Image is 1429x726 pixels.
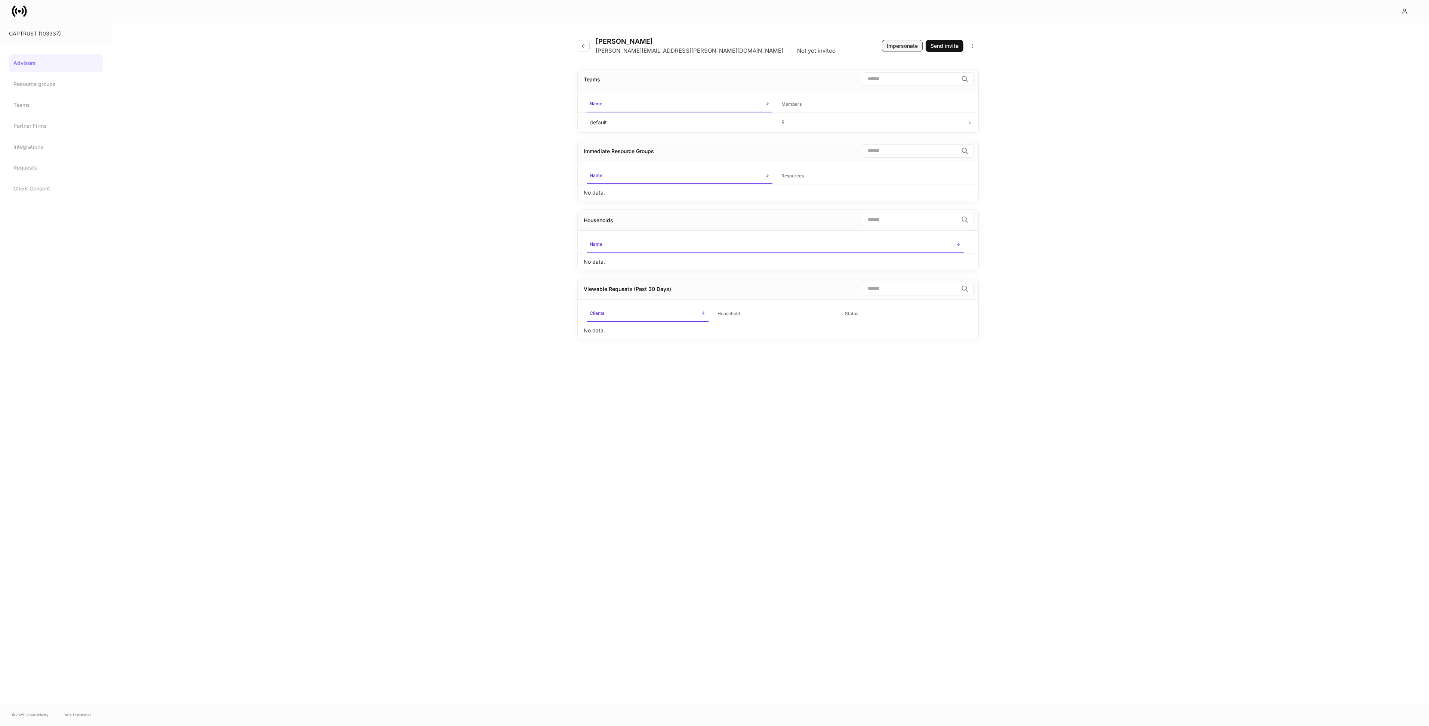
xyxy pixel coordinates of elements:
[584,217,613,224] div: Households
[781,172,804,179] h6: Resources
[587,306,709,322] span: Clients
[64,712,91,718] a: Data Disclaimer
[778,168,964,184] span: Resources
[930,42,959,50] div: Send invite
[842,306,964,322] span: Status
[584,189,605,196] p: No data.
[797,47,836,55] p: Not yet invited
[887,42,918,50] div: Impersonate
[717,310,740,317] h6: Household
[12,712,49,718] span: © 2025 OneAdvisory
[590,310,604,317] h6: Clients
[590,100,602,107] h6: Name
[584,112,775,132] td: default
[9,117,103,135] a: Partner Firms
[926,40,963,52] button: Send invite
[9,75,103,93] a: Resource groups
[9,180,103,198] a: Client Consent
[714,306,836,322] span: Household
[584,148,654,155] div: Immediate Resource Groups
[587,168,772,184] span: Name
[9,30,103,37] div: CAPTRUST (103337)
[9,138,103,156] a: Integrations
[789,47,791,55] p: |
[584,258,605,266] p: No data.
[9,96,103,114] a: Teams
[775,112,967,132] td: 5
[584,285,671,293] div: Viewable Requests (Past 30 Days)
[781,100,802,108] h6: Members
[590,241,602,248] h6: Name
[587,237,964,253] span: Name
[590,172,602,179] h6: Name
[584,327,605,334] p: No data.
[596,37,836,46] h4: [PERSON_NAME]
[845,310,858,317] h6: Status
[584,76,600,83] div: Teams
[9,159,103,177] a: Requests
[9,54,103,72] a: Advisors
[778,97,964,112] span: Members
[596,47,783,55] p: [PERSON_NAME][EMAIL_ADDRESS][PERSON_NAME][DOMAIN_NAME]
[587,96,772,112] span: Name
[882,40,923,52] button: Impersonate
